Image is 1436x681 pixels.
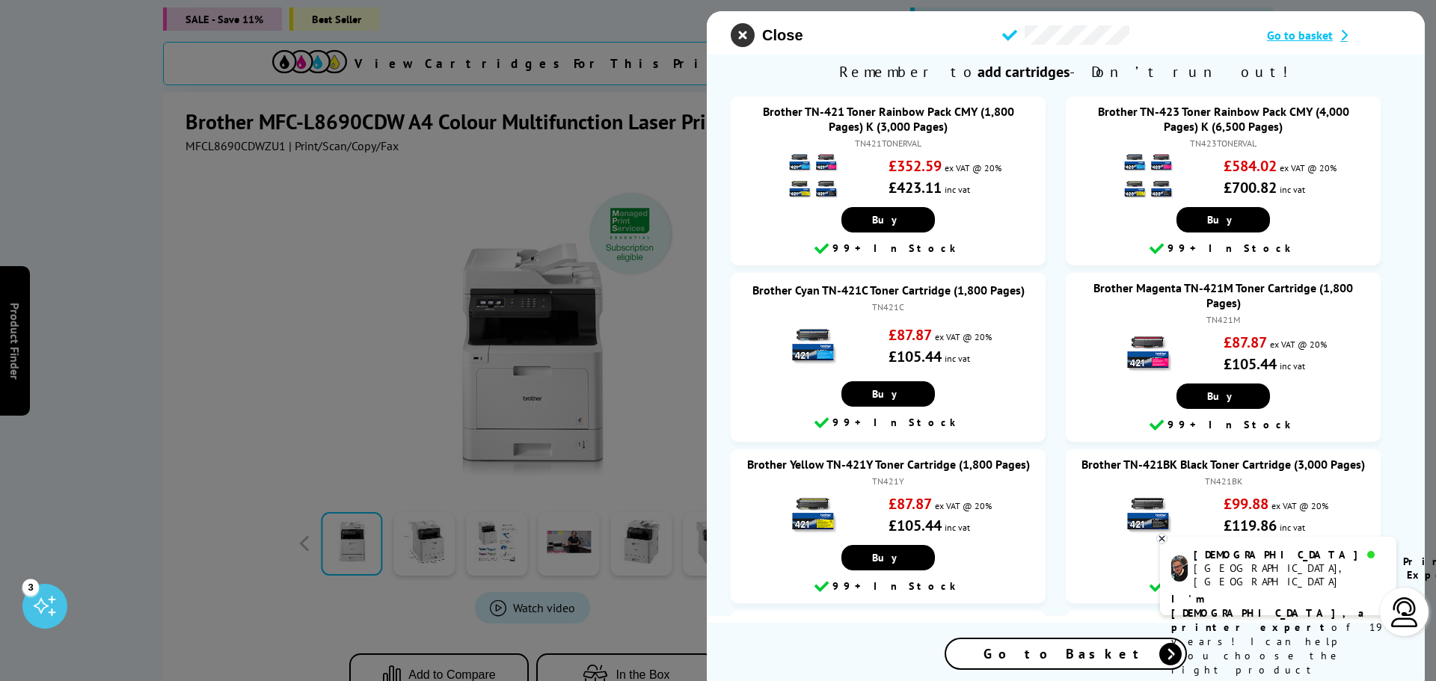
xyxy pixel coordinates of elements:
strong: £87.87 [889,325,932,345]
strong: £105.44 [889,516,942,535]
div: TN423TONERVAL [1081,138,1366,149]
strong: £352.59 [889,156,942,176]
div: 99+ In Stock [738,240,1038,258]
b: add cartridges [978,62,1070,81]
a: Go to basket [1267,28,1401,43]
span: inc vat [945,353,970,364]
span: ex VAT @ 20% [1271,500,1328,511]
div: 99+ In Stock [1073,578,1373,596]
div: 99+ In Stock [738,578,1038,596]
a: Brother Yellow TN-421Y Toner Cartridge (1,800 Pages) [747,457,1030,472]
a: Brother Magenta TN-421M Toner Cartridge (1,800 Pages) [1093,280,1353,310]
button: close modal [731,23,803,47]
strong: £87.87 [1224,333,1267,352]
span: Buy [872,551,904,564]
span: ex VAT @ 20% [935,331,992,342]
img: user-headset-light.svg [1390,597,1420,627]
div: TN421TONERVAL [746,138,1031,149]
strong: £700.82 [1224,178,1277,197]
span: Close [762,27,803,44]
div: 3 [22,579,39,595]
strong: £423.11 [889,178,942,197]
a: Brother TN-423 Toner Rainbow Pack CMY (4,000 Pages) K (6,500 Pages) [1098,104,1349,134]
span: ex VAT @ 20% [1280,162,1337,173]
span: inc vat [1280,184,1305,195]
span: inc vat [1280,522,1305,533]
span: ex VAT @ 20% [1270,339,1327,350]
p: of 19 years! I can help you choose the right product [1171,592,1385,677]
span: inc vat [945,184,970,195]
span: Buy [872,213,904,227]
span: Buy [872,387,904,401]
div: TN421Y [746,475,1031,487]
a: Brother TN-421BK Black Toner Cartridge (3,000 Pages) [1081,457,1365,472]
div: 99+ In Stock [1073,416,1373,434]
span: Go to basket [1267,28,1333,43]
img: Brother Magenta TN-421M Toner Cartridge (1,800 Pages) [1122,325,1174,378]
img: Brother TN-421BK Black Toner Cartridge (3,000 Pages) [1122,487,1174,539]
div: [GEOGRAPHIC_DATA], [GEOGRAPHIC_DATA] [1194,561,1384,588]
img: Brother TN-423 Toner Rainbow Pack CMY (4,000 Pages) K (6,500 Pages) [1122,149,1174,201]
strong: £105.44 [889,347,942,366]
span: Buy [1207,213,1239,227]
span: Remember to - Don’t run out! [707,55,1425,89]
strong: £584.02 [1224,156,1277,176]
div: 99+ In Stock [738,414,1038,432]
div: TN421C [746,301,1031,312]
strong: £105.44 [1224,354,1277,374]
div: 99+ In Stock [1073,240,1373,258]
a: Brother Cyan TN-421C Toner Cartridge (1,800 Pages) [752,283,1025,298]
a: Brother TN-421 Toner Rainbow Pack CMY (1,800 Pages) K (3,000 Pages) [763,104,1014,134]
span: inc vat [1280,360,1305,372]
img: Brother Cyan TN-421C Toner Cartridge (1,800 Pages) [787,318,839,370]
span: inc vat [945,522,970,533]
span: Go to Basket [984,645,1148,662]
div: TN421BK [1081,475,1366,487]
b: I'm [DEMOGRAPHIC_DATA], a printer expert [1171,592,1369,634]
strong: £99.88 [1224,494,1268,514]
img: Brother TN-421 Toner Rainbow Pack CMY (1,800 Pages) K (3,000 Pages) [787,149,839,201]
div: TN421M [1081,314,1366,325]
img: chris-livechat.png [1171,555,1188,582]
div: [DEMOGRAPHIC_DATA] [1194,548,1384,561]
strong: £87.87 [889,494,932,514]
span: Buy [1207,389,1239,403]
a: Go to Basket [945,638,1187,670]
span: ex VAT @ 20% [945,162,1001,173]
strong: £119.86 [1224,516,1277,535]
img: Brother Yellow TN-421Y Toner Cartridge (1,800 Pages) [787,487,839,539]
span: ex VAT @ 20% [935,500,992,511]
